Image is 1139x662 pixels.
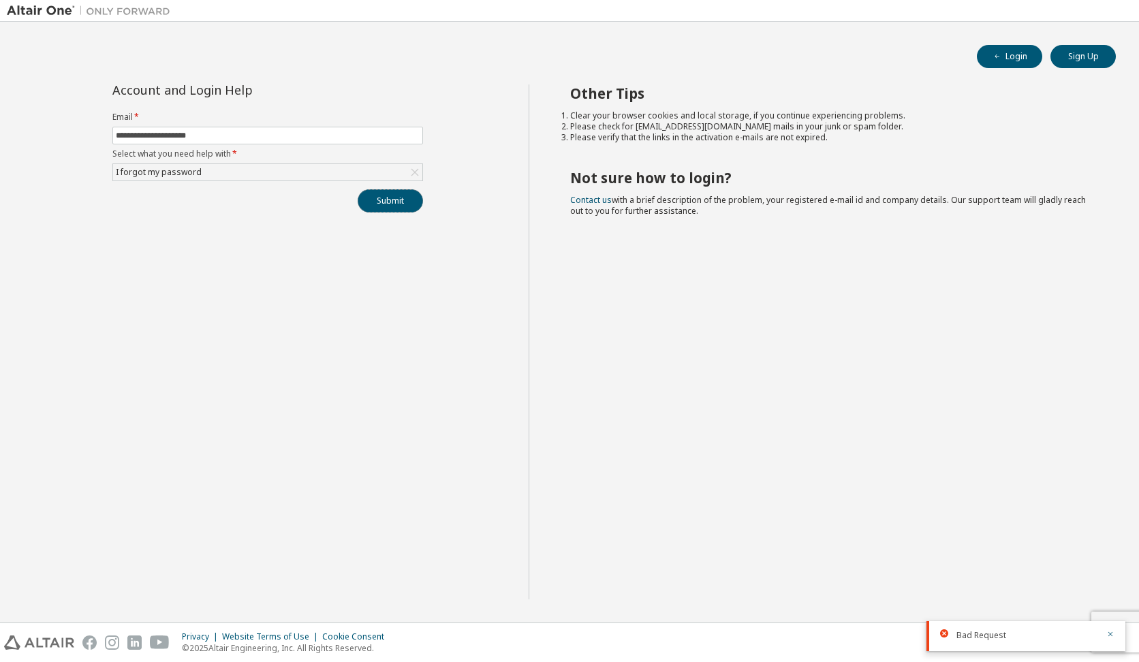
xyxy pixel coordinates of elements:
a: Contact us [570,194,612,206]
img: facebook.svg [82,635,97,650]
img: instagram.svg [105,635,119,650]
div: I forgot my password [113,164,422,180]
h2: Not sure how to login? [570,169,1092,187]
li: Please check for [EMAIL_ADDRESS][DOMAIN_NAME] mails in your junk or spam folder. [570,121,1092,132]
img: Altair One [7,4,177,18]
div: Cookie Consent [322,631,392,642]
label: Email [112,112,423,123]
button: Submit [358,189,423,212]
span: Bad Request [956,630,1006,641]
h2: Other Tips [570,84,1092,102]
button: Sign Up [1050,45,1116,68]
img: altair_logo.svg [4,635,74,650]
img: youtube.svg [150,635,170,650]
label: Select what you need help with [112,148,423,159]
div: Account and Login Help [112,84,361,95]
img: linkedin.svg [127,635,142,650]
div: Website Terms of Use [222,631,322,642]
span: with a brief description of the problem, your registered e-mail id and company details. Our suppo... [570,194,1086,217]
p: © 2025 Altair Engineering, Inc. All Rights Reserved. [182,642,392,654]
div: I forgot my password [114,165,204,180]
li: Clear your browser cookies and local storage, if you continue experiencing problems. [570,110,1092,121]
div: Privacy [182,631,222,642]
li: Please verify that the links in the activation e-mails are not expired. [570,132,1092,143]
button: Login [977,45,1042,68]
